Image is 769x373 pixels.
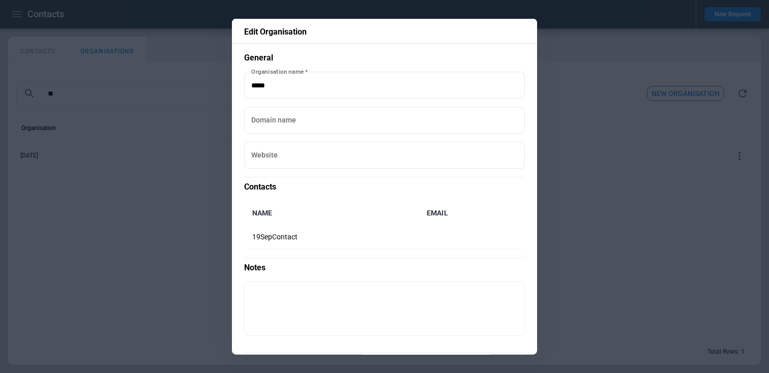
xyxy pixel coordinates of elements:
[427,208,517,217] h6: Email
[251,67,308,76] label: Organisation name
[244,177,525,193] p: Contacts
[252,208,410,217] h6: Name
[244,52,525,63] p: General
[252,233,410,241] p: 19SepContact
[244,27,525,37] p: Edit Organisation
[244,258,525,273] p: Notes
